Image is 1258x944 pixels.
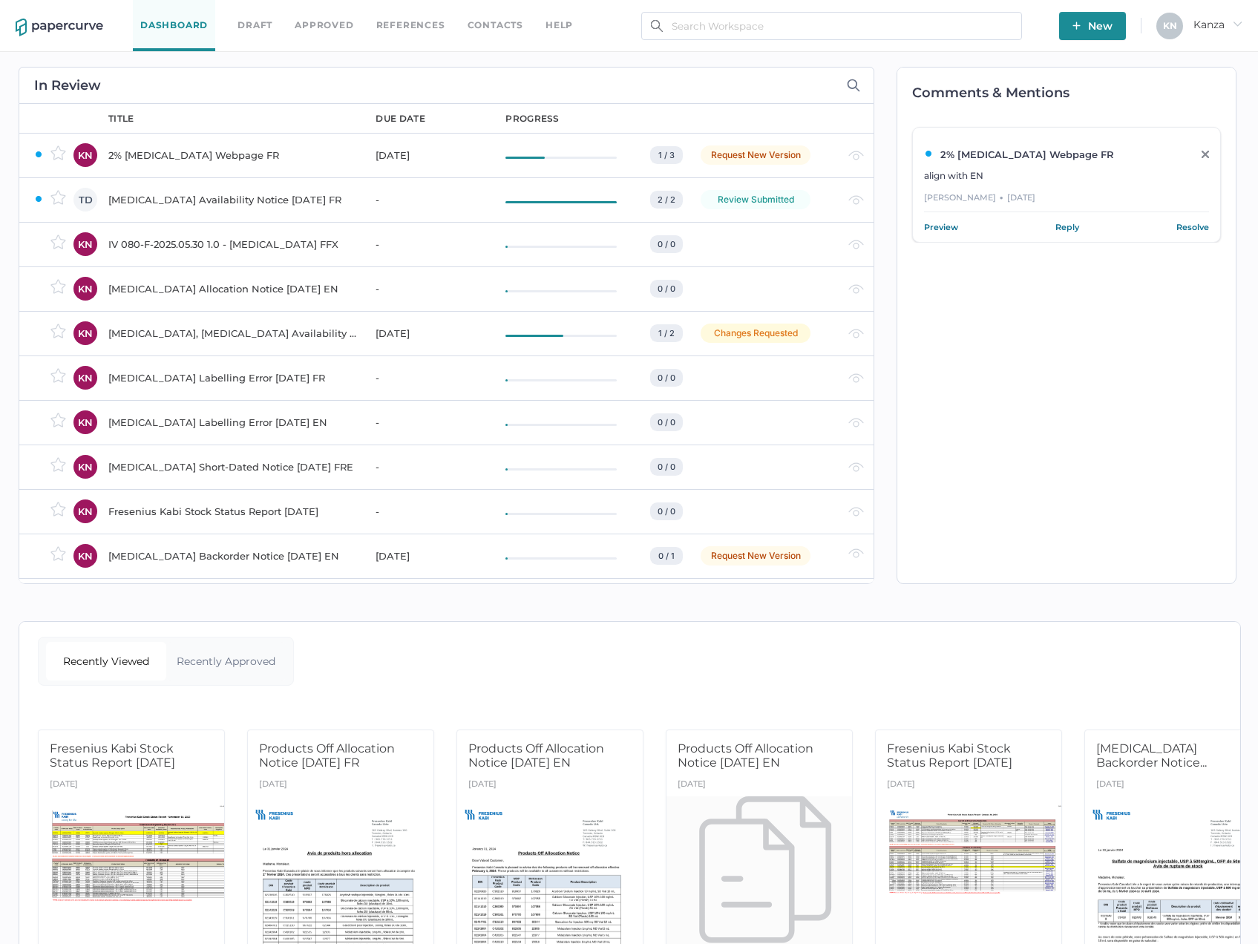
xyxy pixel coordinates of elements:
[361,489,491,534] td: -
[1072,12,1113,40] span: New
[848,195,864,205] img: eye-light-gray.b6d092a5.svg
[259,775,287,796] div: [DATE]
[848,373,864,383] img: eye-light-gray.b6d092a5.svg
[678,741,813,770] span: Products Off Allocation Notice [DATE] EN
[108,502,358,520] div: Fresenius Kabi Stock Status Report [DATE]
[73,366,97,390] div: KN
[50,502,66,517] img: star-inactive.70f2008a.svg
[73,544,97,568] div: KN
[376,17,445,33] a: References
[848,240,864,249] img: eye-light-gray.b6d092a5.svg
[924,220,958,235] a: Preview
[650,502,683,520] div: 0 / 0
[848,462,864,472] img: eye-light-gray.b6d092a5.svg
[50,145,66,160] img: star-inactive.70f2008a.svg
[108,146,358,164] div: 2% [MEDICAL_DATA] Webpage FR
[650,324,683,342] div: 1 / 2
[108,191,358,209] div: [MEDICAL_DATA] Availability Notice [DATE] FR
[1072,22,1081,30] img: plus-white.e19ec114.svg
[108,280,358,298] div: [MEDICAL_DATA] Allocation Notice [DATE] EN
[1193,18,1242,31] span: Kanza
[108,112,134,125] div: title
[361,400,491,445] td: -
[295,17,353,33] a: Approved
[46,642,166,681] div: Recently Viewed
[376,547,488,565] div: [DATE]
[848,418,864,427] img: eye-light-gray.b6d092a5.svg
[650,369,683,387] div: 0 / 0
[361,578,491,623] td: -
[650,280,683,298] div: 0 / 0
[108,547,358,565] div: [MEDICAL_DATA] Backorder Notice [DATE] EN
[166,642,286,681] div: Recently Approved
[651,20,663,32] img: search.bf03fe8b.svg
[376,112,425,125] div: due date
[887,741,1012,770] span: Fresenius Kabi Stock Status Report [DATE]
[50,324,66,338] img: star-inactive.70f2008a.svg
[701,546,810,566] div: Request New Version
[924,191,1209,212] div: [PERSON_NAME] [DATE]
[1055,220,1079,235] a: Reply
[361,445,491,489] td: -
[1059,12,1126,40] button: New
[34,194,43,203] img: ZaPP2z7XVwAAAABJRU5ErkJggg==
[678,775,706,796] div: [DATE]
[361,355,491,400] td: -
[848,548,864,558] img: eye-light-gray.b6d092a5.svg
[50,279,66,294] img: star-inactive.70f2008a.svg
[259,741,395,770] span: Products Off Allocation Notice [DATE] FR
[34,150,43,159] img: ZaPP2z7XVwAAAABJRU5ErkJggg==
[73,499,97,523] div: KN
[468,741,604,770] span: Products Off Allocation Notice [DATE] EN
[50,457,66,472] img: star-inactive.70f2008a.svg
[847,79,860,92] img: search-icon-expand.c6106642.svg
[1202,151,1209,158] img: close-grey.86d01b58.svg
[505,112,559,125] div: progress
[848,151,864,160] img: eye-light-gray.b6d092a5.svg
[108,324,358,342] div: [MEDICAL_DATA], [MEDICAL_DATA] Availability Notice [DATE] ENG
[108,458,358,476] div: [MEDICAL_DATA] Short-Dated Notice [DATE] FRE
[650,547,683,565] div: 0 / 1
[887,775,915,796] div: [DATE]
[468,775,497,796] div: [DATE]
[237,17,272,33] a: Draft
[73,232,97,256] div: KN
[73,455,97,479] div: KN
[848,284,864,294] img: eye-light-gray.b6d092a5.svg
[73,277,97,301] div: KN
[924,148,1181,160] div: 2% [MEDICAL_DATA] Webpage FR
[848,507,864,517] img: eye-light-gray.b6d092a5.svg
[701,324,810,343] div: Changes Requested
[1096,775,1124,796] div: [DATE]
[650,146,683,164] div: 1 / 3
[701,190,810,209] div: Review Submitted
[73,410,97,434] div: KN
[361,177,491,222] td: -
[848,329,864,338] img: eye-light-gray.b6d092a5.svg
[108,235,358,253] div: IV 080-F-2025.05.30 1.0 - [MEDICAL_DATA] FFX
[924,149,933,158] img: ZaPP2z7XVwAAAABJRU5ErkJggg==
[108,413,358,431] div: [MEDICAL_DATA] Labelling Error [DATE] EN
[376,324,488,342] div: [DATE]
[16,19,103,36] img: papercurve-logo-colour.7244d18c.svg
[1176,220,1209,235] a: Resolve
[468,17,523,33] a: Contacts
[924,170,983,181] span: align with EN
[50,775,78,796] div: [DATE]
[376,146,488,164] div: [DATE]
[50,546,66,561] img: star-inactive.70f2008a.svg
[650,413,683,431] div: 0 / 0
[650,458,683,476] div: 0 / 0
[650,191,683,209] div: 2 / 2
[701,145,810,165] div: Request New Version
[1232,19,1242,29] i: arrow_right
[1096,741,1207,770] span: [MEDICAL_DATA] Backorder Notice...
[641,12,1022,40] input: Search Workspace
[650,235,683,253] div: 0 / 0
[73,188,97,212] div: TD
[912,86,1236,99] h2: Comments & Mentions
[546,17,573,33] div: help
[73,321,97,345] div: KN
[108,369,358,387] div: [MEDICAL_DATA] Labelling Error [DATE] FR
[50,235,66,249] img: star-inactive.70f2008a.svg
